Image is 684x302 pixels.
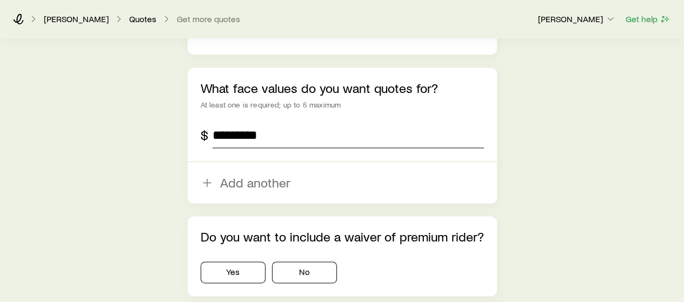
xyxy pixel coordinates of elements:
a: [PERSON_NAME] [43,14,109,24]
div: $ [201,127,208,143]
button: Get help [625,13,671,25]
p: [PERSON_NAME] [538,14,616,24]
button: Get more quotes [176,14,241,24]
div: At least one is required; up to 5 maximum [201,100,484,109]
label: What face values do you want quotes for? [201,80,438,96]
button: Add another [188,162,497,203]
button: No [272,261,337,283]
p: Do you want to include a waiver of premium rider? [201,229,484,244]
button: Yes [201,261,265,283]
a: Quotes [129,14,157,24]
button: [PERSON_NAME] [537,13,616,26]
